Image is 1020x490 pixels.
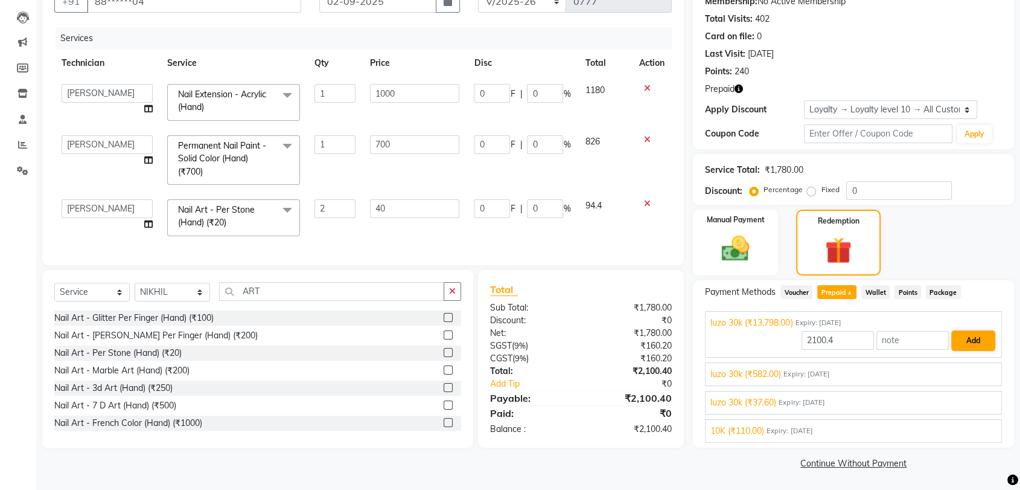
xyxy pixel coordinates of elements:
[767,426,812,436] span: Expiry: [DATE]
[563,202,570,215] span: %
[802,331,874,350] input: Amount
[876,331,949,350] input: note
[795,318,841,328] span: Expiry: [DATE]
[54,364,190,377] div: Nail Art - Marble Art (Hand) (₹200)
[54,347,182,359] div: Nail Art - Per Stone (Hand) (₹20)
[178,204,255,228] span: Nail Art - Per Stone (Hand) (₹20)
[705,48,745,60] div: Last Visit:
[707,214,765,225] label: Manual Payment
[514,341,526,350] span: 9%
[861,285,890,299] span: Wallet
[481,423,581,436] div: Balance :
[581,365,681,378] div: ₹2,100.40
[481,352,581,365] div: ( )
[817,285,856,299] span: Prepaid
[705,164,760,176] div: Service Total:
[481,365,581,378] div: Total:
[705,185,742,198] div: Discount:
[585,200,601,211] span: 94.4
[54,399,176,412] div: Nail Art - 7 D Art (Hand) (₹500)
[705,65,732,78] div: Points:
[490,340,512,351] span: SGST
[178,89,266,112] span: Nail Extension - Acrylic (Hand)
[54,417,202,430] div: Nail Art - French Color (Hand) (₹1000)
[481,327,581,340] div: Net:
[957,125,992,143] button: Apply
[710,425,764,437] span: 10K (₹110.00)
[481,340,581,352] div: ( )
[581,327,681,340] div: ₹1,780.00
[779,398,824,408] span: Expiry: [DATE]
[598,378,681,390] div: ₹0
[705,103,804,116] div: Apply Discount
[563,138,570,151] span: %
[490,353,512,364] span: CGST
[757,30,762,43] div: 0
[578,50,632,77] th: Total
[520,138,522,151] span: |
[54,382,173,395] div: Nail Art - 3d Art (Hand) (₹250)
[510,138,515,151] span: F
[363,50,467,77] th: Price
[846,290,853,297] span: 4
[710,368,781,381] span: luzo 30k (₹582.00)
[219,282,444,301] input: Search or Scan
[821,184,839,195] label: Fixed
[581,423,681,436] div: ₹2,100.40
[481,406,581,421] div: Paid:
[481,391,581,405] div: Payable:
[713,233,758,265] img: _cash.svg
[817,234,860,267] img: _gift.svg
[481,314,581,327] div: Discount:
[780,285,812,299] span: Voucher
[632,50,672,77] th: Action
[481,301,581,314] div: Sub Total:
[695,457,1012,470] a: Continue Without Payment
[160,50,307,77] th: Service
[710,396,776,409] span: luzo 30k (₹37.60)
[520,202,522,215] span: |
[765,164,803,176] div: ₹1,780.00
[755,13,770,25] div: 402
[804,124,952,143] input: Enter Offer / Coupon Code
[563,88,570,100] span: %
[585,136,599,147] span: 826
[581,352,681,365] div: ₹160.20
[510,88,515,100] span: F
[515,353,526,363] span: 9%
[203,166,208,177] a: x
[581,391,681,405] div: ₹2,100.40
[54,329,258,342] div: Nail Art - [PERSON_NAME] Per Finger (Hand) (₹200)
[783,369,829,379] span: Expiry: [DATE]
[54,50,160,77] th: Technician
[710,317,792,329] span: luzo 30k (₹13,798.00)
[467,50,578,77] th: Disc
[581,406,681,421] div: ₹0
[748,48,774,60] div: [DATE]
[763,184,802,195] label: Percentage
[226,217,232,228] a: x
[705,83,735,95] span: Prepaid
[951,330,995,351] button: Add
[817,216,859,227] label: Redemption
[520,88,522,100] span: |
[705,286,776,298] span: Payment Methods
[56,27,681,50] div: Services
[705,30,754,43] div: Card on file:
[894,285,921,299] span: Points
[54,312,214,324] div: Nail Art - Glitter Per Finger (Hand) (₹100)
[735,65,749,78] div: 240
[307,50,363,77] th: Qty
[926,285,961,299] span: Package
[510,202,515,215] span: F
[581,340,681,352] div: ₹160.20
[585,85,604,95] span: 1180
[490,283,518,296] span: Total
[204,102,209,112] a: x
[705,13,753,25] div: Total Visits:
[481,378,598,390] a: Add Tip
[581,301,681,314] div: ₹1,780.00
[581,314,681,327] div: ₹0
[705,127,804,140] div: Coupon Code
[178,140,266,177] span: Permanent Nail Paint - Solid Color (Hand) (₹700)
